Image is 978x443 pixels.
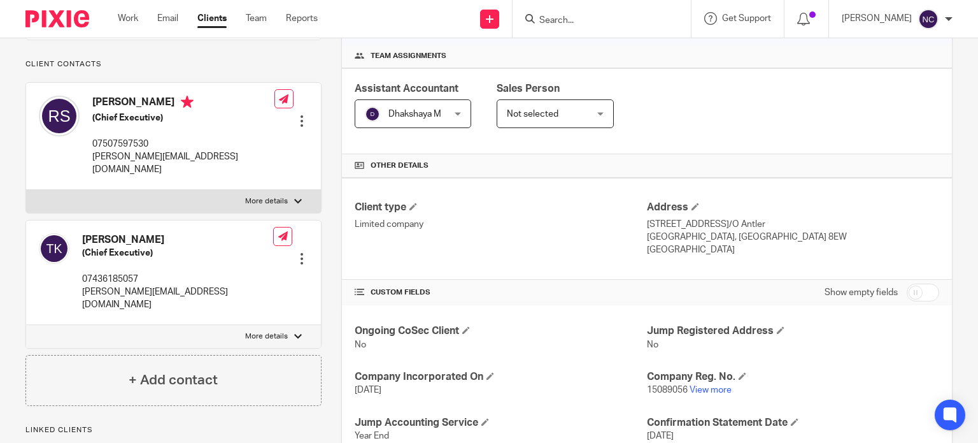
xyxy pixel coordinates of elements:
[157,12,178,25] a: Email
[92,138,274,150] p: 07507597530
[25,10,89,27] img: Pixie
[647,218,939,231] p: [STREET_ADDRESS]/O Antler
[181,96,194,108] i: Primary
[39,233,69,264] img: svg%3E
[286,12,318,25] a: Reports
[647,324,939,338] h4: Jump Registered Address
[25,59,322,69] p: Client contacts
[918,9,939,29] img: svg%3E
[647,386,688,395] span: 15089056
[129,370,218,390] h4: + Add contact
[355,340,366,349] span: No
[246,12,267,25] a: Team
[197,12,227,25] a: Clients
[507,110,558,119] span: Not selected
[365,106,380,122] img: svg%3E
[82,273,273,286] p: 07436185057
[497,84,560,94] span: Sales Person
[647,243,939,256] p: [GEOGRAPHIC_DATA]
[388,110,441,119] span: Dhakshaya M
[118,12,138,25] a: Work
[647,370,939,384] h4: Company Reg. No.
[355,287,647,298] h4: CUSTOM FIELDS
[82,247,273,259] h5: (Chief Executive)
[647,432,674,440] span: [DATE]
[371,51,446,61] span: Team assignments
[355,386,381,395] span: [DATE]
[82,233,273,247] h4: [PERSON_NAME]
[355,218,647,231] p: Limited company
[722,14,771,23] span: Get Support
[39,96,80,136] img: svg%3E
[82,286,273,312] p: [PERSON_NAME][EMAIL_ADDRESS][DOMAIN_NAME]
[355,84,458,94] span: Assistant Accountant
[842,12,912,25] p: [PERSON_NAME]
[92,150,274,177] p: [PERSON_NAME][EMAIL_ADDRESS][DOMAIN_NAME]
[355,416,647,430] h4: Jump Accounting Service
[538,15,653,27] input: Search
[355,370,647,384] h4: Company Incorporated On
[355,432,389,440] span: Year End
[647,201,939,214] h4: Address
[355,324,647,338] h4: Ongoing CoSec Client
[245,196,288,207] p: More details
[355,201,647,214] h4: Client type
[647,340,658,349] span: No
[825,286,898,299] label: Show empty fields
[690,386,732,395] a: View more
[92,96,274,112] h4: [PERSON_NAME]
[647,231,939,243] p: [GEOGRAPHIC_DATA], [GEOGRAPHIC_DATA] 8EW
[245,331,288,342] p: More details
[25,425,322,435] p: Linked clients
[92,112,274,124] h5: (Chief Executive)
[371,161,429,171] span: Other details
[647,416,939,430] h4: Confirmation Statement Date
